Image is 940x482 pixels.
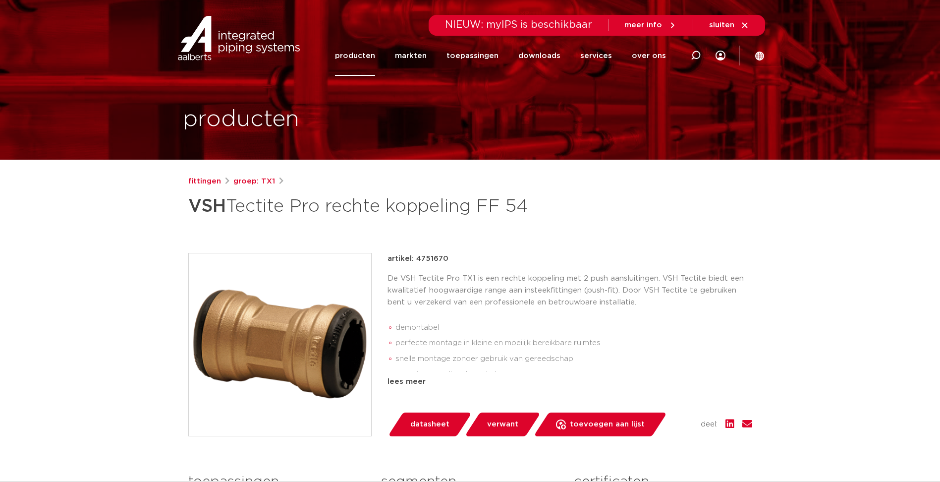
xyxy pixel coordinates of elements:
[183,104,299,135] h1: producten
[387,376,752,388] div: lees meer
[233,176,275,187] a: groep: TX1
[395,351,752,367] li: snelle montage zonder gebruik van gereedschap
[188,176,221,187] a: fittingen
[335,36,375,76] a: producten
[446,36,498,76] a: toepassingen
[570,417,645,432] span: toevoegen aan lijst
[387,253,448,265] p: artikel: 4751670
[395,367,752,383] li: voorzien van alle relevante keuren
[395,320,752,336] li: demontabel
[395,36,427,76] a: markten
[624,21,677,30] a: meer info
[716,36,725,76] div: my IPS
[188,191,560,221] h1: Tectite Pro rechte koppeling FF 54
[387,273,752,308] p: De VSH Tectite Pro TX1 is een rechte koppeling met 2 push aansluitingen. VSH Tectite biedt een kw...
[387,413,472,436] a: datasheet
[624,21,662,29] span: meer info
[709,21,749,30] a: sluiten
[188,197,226,215] strong: VSH
[518,36,560,76] a: downloads
[464,413,541,436] a: verwant
[189,253,371,436] img: Product Image for VSH Tectite Pro rechte koppeling FF 54
[395,335,752,351] li: perfecte montage in kleine en moeilijk bereikbare ruimtes
[580,36,612,76] a: services
[445,20,592,30] span: NIEUW: myIPS is beschikbaar
[701,419,718,430] span: deel:
[632,36,666,76] a: over ons
[709,21,734,29] span: sluiten
[335,36,666,76] nav: Menu
[410,417,449,432] span: datasheet
[487,417,518,432] span: verwant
